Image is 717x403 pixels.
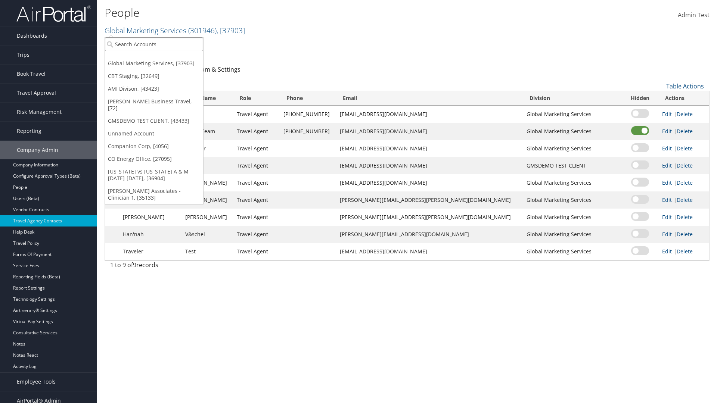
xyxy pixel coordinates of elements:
td: [EMAIL_ADDRESS][DOMAIN_NAME] [336,174,523,191]
a: Delete [677,145,693,152]
td: Traveler [119,243,182,260]
th: Division [523,91,622,106]
td: | [658,174,709,191]
td: Travel Agent [233,106,280,123]
td: Team [181,106,233,123]
td: Global Marketing Services [523,106,622,123]
a: Admin Test [678,4,710,27]
td: [PHONE_NUMBER] [280,123,336,140]
h1: People [105,5,508,21]
td: V&schel [181,226,233,243]
th: Hidden [622,91,658,106]
a: Edit [662,248,672,255]
a: Table Actions [666,82,704,90]
td: Test [181,243,233,260]
td: Global Marketing Services [523,226,622,243]
a: Delete [677,248,693,255]
td: Global Marketing Services [523,140,622,157]
a: Companion Corp, [4056] [105,140,203,153]
td: | [658,106,709,123]
th: Last Name [181,91,233,106]
td: [PERSON_NAME] [181,174,233,191]
td: Travel Agent [233,191,280,209]
td: | [658,140,709,157]
td: [PHONE_NUMBER] [280,106,336,123]
td: Travel Agent [233,209,280,226]
a: Edit [662,179,672,186]
a: Team & Settings [195,65,240,74]
a: [PERSON_NAME] Associates - Clinician 1, [35133] [105,185,203,204]
td: [PERSON_NAME][EMAIL_ADDRESS][PERSON_NAME][DOMAIN_NAME] [336,191,523,209]
img: airportal-logo.png [16,5,91,22]
td: Travel Agent [233,157,280,174]
td: Global Marketing Services [523,123,622,140]
span: Employee Tools [17,372,56,391]
a: [US_STATE] vs [US_STATE] A & M [DATE]-[DATE], [36904] [105,165,203,185]
td: [PERSON_NAME] [181,191,233,209]
a: Delete [677,196,693,203]
span: Travel Approval [17,84,56,102]
a: Global Marketing Services, [37903] [105,57,203,70]
td: | [658,123,709,140]
a: Delete [677,128,693,135]
td: Travel Agent [233,243,280,260]
td: | [658,226,709,243]
a: Delete [677,231,693,238]
a: [PERSON_NAME] Business Travel, [72] [105,95,203,115]
a: CO Energy Office, [27095] [105,153,203,165]
span: 9 [133,261,136,269]
div: 1 to 9 of records [110,260,250,273]
th: Actions [658,91,709,106]
a: Edit [662,162,672,169]
span: Admin Test [678,11,710,19]
td: Global Marketing Services [523,243,622,260]
a: AMI Divison, [43423] [105,82,203,95]
a: Edit [662,231,672,238]
a: Delete [677,162,693,169]
th: Email [336,91,523,106]
span: Book Travel [17,65,46,83]
td: | [658,243,709,260]
td: [EMAIL_ADDRESS][DOMAIN_NAME] [336,243,523,260]
td: Travel Agent [233,174,280,191]
td: | [658,157,709,174]
span: Dashboards [17,26,47,45]
a: Edit [662,213,672,221]
a: Edit [662,145,672,152]
td: Travel Agent [233,123,280,140]
a: Delete [677,110,693,118]
td: [PERSON_NAME][EMAIL_ADDRESS][PERSON_NAME][DOMAIN_NAME] [336,209,523,226]
td: Travel Agent [233,140,280,157]
a: Delete [677,213,693,221]
a: CBT Staging, [32649] [105,70,203,82]
td: [EMAIL_ADDRESS][DOMAIN_NAME] [336,123,523,140]
td: [PERSON_NAME][EMAIL_ADDRESS][DOMAIN_NAME] [336,226,523,243]
td: Test [181,157,233,174]
span: Company Admin [17,141,58,159]
td: [EMAIL_ADDRESS][DOMAIN_NAME] [336,157,523,174]
td: Han'nah [119,226,182,243]
span: Reporting [17,122,41,140]
th: Phone [280,91,336,106]
td: Global Marketing Services [523,209,622,226]
td: Agent Team [181,123,233,140]
span: , [ 37903 ] [217,25,245,35]
td: [PERSON_NAME] [181,209,233,226]
td: | [658,209,709,226]
a: GMSDEMO TEST CLIENT, [43433] [105,115,203,127]
td: Travel Agent [233,226,280,243]
td: | [658,191,709,209]
span: Risk Management [17,103,62,121]
input: Search Accounts [105,37,203,51]
a: Edit [662,110,672,118]
td: [EMAIL_ADDRESS][DOMAIN_NAME] [336,140,523,157]
a: Delete [677,179,693,186]
a: Unnamed Account [105,127,203,140]
td: Traveler [181,140,233,157]
td: GMSDEMO TEST CLIENT [523,157,622,174]
td: [EMAIL_ADDRESS][DOMAIN_NAME] [336,106,523,123]
span: ( 301946 ) [188,25,217,35]
td: Global Marketing Services [523,174,622,191]
td: Global Marketing Services [523,191,622,209]
a: Edit [662,128,672,135]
